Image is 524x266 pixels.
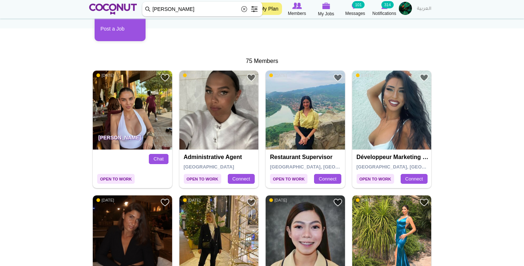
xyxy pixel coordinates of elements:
span: Messages [345,10,365,17]
span: Open to Work [184,174,221,184]
a: Add to Favourites [420,73,429,82]
img: Notifications [381,3,388,9]
small: 314 [381,1,394,8]
h4: administrative agent [184,154,256,160]
img: My Jobs [322,3,330,9]
a: Add to Favourites [160,198,170,207]
span: Open to Work [97,174,135,184]
a: Add to Favourites [333,73,342,82]
div: 75 Members [89,57,435,65]
img: Messages [352,3,359,9]
span: [DATE] [269,73,287,78]
a: Notifications Notifications 314 [370,2,399,17]
a: Add to Favourites [333,198,342,207]
a: Connect [314,174,341,184]
span: [DATE] [269,198,287,203]
span: [GEOGRAPHIC_DATA] [184,164,234,170]
span: [GEOGRAPHIC_DATA], [GEOGRAPHIC_DATA] [270,164,374,170]
small: 101 [352,1,365,8]
img: Home [89,4,137,15]
a: Add to Favourites [247,73,256,82]
span: Open to Work [357,174,394,184]
a: My Jobs My Jobs [311,2,341,17]
h4: Restaurant supervisor [270,154,342,160]
span: [DATE] [356,198,374,203]
span: [GEOGRAPHIC_DATA], [GEOGRAPHIC_DATA] [357,164,460,170]
span: [DATE] [356,73,374,78]
span: [DATE] [96,73,114,78]
span: My Jobs [318,10,334,17]
a: Add to Favourites [247,198,256,207]
p: [PERSON_NAME] [93,129,172,150]
h4: Développeur marketing et hôtesse et directeur de magasin de luxe [357,154,429,160]
span: Open to Work [270,174,307,184]
span: Notifications [372,10,396,17]
a: العربية [413,2,435,16]
span: [DATE] [183,198,201,203]
a: Chat [149,154,168,164]
a: Connect [228,174,255,184]
span: Members [288,10,306,17]
a: Connect [401,174,428,184]
span: [DATE] [96,198,114,203]
input: Search members by role or city [142,2,262,16]
a: Messages Messages 101 [341,2,370,17]
span: [DATE] [183,73,201,78]
a: Add to Favourites [420,198,429,207]
a: My Plan [256,3,282,15]
a: Add to Favourites [160,73,170,82]
img: Browse Members [292,3,302,9]
a: Browse Members Members [282,2,311,17]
